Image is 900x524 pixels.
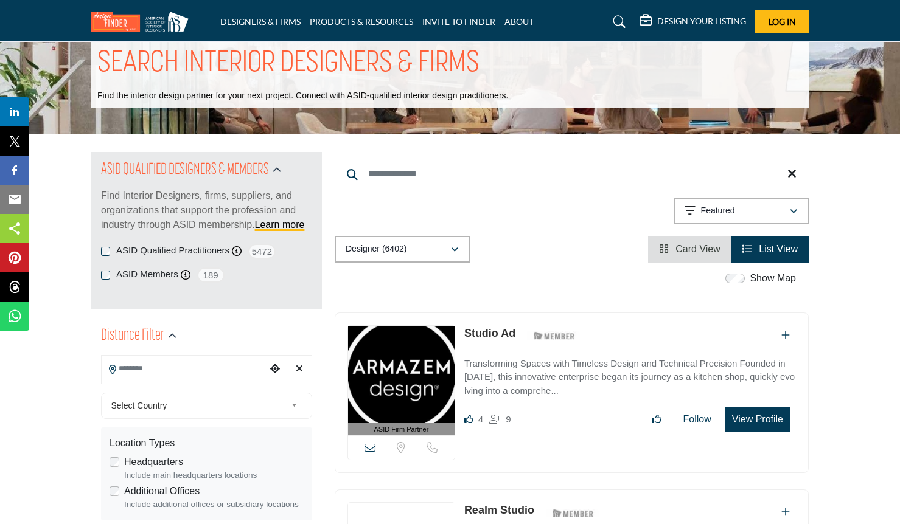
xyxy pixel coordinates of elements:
[101,325,164,347] h2: Distance Filter
[102,357,266,381] input: Search Location
[110,436,304,450] div: Location Types
[759,244,798,254] span: List View
[101,159,269,181] h2: ASID QUALIFIED DESIGNERS & MEMBERS
[464,502,534,519] p: Realm Studio
[101,271,110,280] input: ASID Members checkbox
[725,407,790,432] button: View Profile
[116,267,178,281] label: ASID Members
[464,415,473,424] i: Likes
[675,244,720,254] span: Card View
[111,398,287,413] span: Select Country
[464,325,515,342] p: Studio Ad
[657,16,746,27] h5: DESIGN YOUR LISTING
[755,10,809,33] button: Log In
[374,424,429,435] span: ASID Firm Partner
[464,350,796,398] a: Transforming Spaces with Timeless Design and Technical Precision Founded in [DATE], this innovati...
[310,16,413,27] a: PRODUCTS & RESOURCES
[124,498,304,511] div: Include additional offices or subsidiary locations
[601,12,633,32] a: Search
[644,407,669,432] button: Like listing
[248,244,276,259] span: 5472
[346,243,406,255] p: Designer (6402)
[101,188,312,232] p: Find Interior Designers, firms, suppliers, and organizations that support the profession and indu...
[546,505,601,520] img: ASID Members Badge Icon
[197,267,225,283] span: 189
[506,414,511,424] span: 9
[659,244,720,254] a: View Card
[781,507,790,517] a: Add To List
[464,327,515,339] a: Studio Ad
[489,412,511,427] div: Followers
[701,205,735,217] p: Featured
[124,455,183,469] label: Headquarters
[255,219,305,230] a: Learn more
[464,504,534,516] a: Realm Studio
[348,326,455,436] a: ASID Firm Partner
[124,484,200,498] label: Additional Offices
[335,159,809,188] input: Search Keyword
[527,328,582,343] img: ASID Members Badge Icon
[348,326,455,423] img: Studio Ad
[266,356,284,382] div: Choose your current location
[742,244,798,254] a: View List
[422,16,495,27] a: INVITE TO FINDER
[769,16,796,27] span: Log In
[674,198,809,224] button: Featured
[504,16,534,27] a: ABOUT
[750,271,796,286] label: Show Map
[116,244,229,258] label: ASID Qualified Practitioners
[290,356,309,382] div: Clear search location
[464,357,796,398] p: Transforming Spaces with Timeless Design and Technical Precision Founded in [DATE], this innovati...
[124,469,304,481] div: Include main headquarters locations
[640,15,746,29] div: DESIGN YOUR LISTING
[648,236,731,263] li: Card View
[478,414,483,424] span: 4
[101,247,110,256] input: ASID Qualified Practitioners checkbox
[731,236,809,263] li: List View
[97,90,508,102] p: Find the interior design partner for your next project. Connect with ASID-qualified interior desi...
[335,236,470,263] button: Designer (6402)
[675,407,719,432] button: Follow
[97,45,480,83] h1: SEARCH INTERIOR DESIGNERS & FIRMS
[220,16,301,27] a: DESIGNERS & FIRMS
[91,12,195,32] img: Site Logo
[781,330,790,340] a: Add To List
